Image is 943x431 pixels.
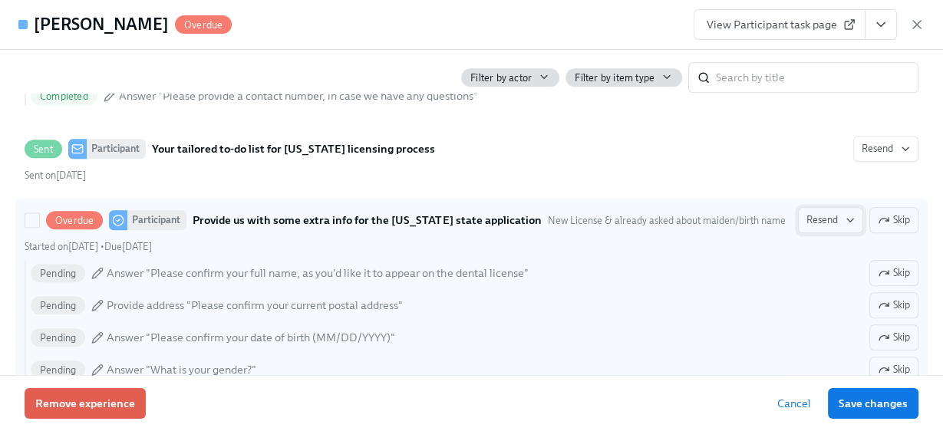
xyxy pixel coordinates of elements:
span: Cancel [777,396,811,411]
span: Skip [878,265,910,281]
button: SentParticipantYour tailored to-do list for [US_STATE] licensing processSent on[DATE] [853,136,918,162]
span: Answer "Please confirm your full name, as you'd like it to appear on the dental license" [107,265,528,281]
span: Skip [878,362,910,377]
span: Skip [878,212,910,228]
span: Pending [31,364,85,376]
span: Resend [806,212,855,228]
span: This task uses the "New License & already asked about maiden/birth name" audience [547,213,785,228]
button: OverdueParticipantProvide us with some extra info for the [US_STATE] state applicationNew License... [869,324,918,350]
button: Cancel [767,388,822,419]
span: Skip [878,298,910,313]
button: Filter by actor [461,68,559,87]
span: Sent [25,143,62,155]
button: OverdueParticipantProvide us with some extra info for the [US_STATE] state applicationNew License... [869,207,918,233]
div: • [25,239,152,254]
span: Filter by item type [575,71,654,85]
span: Answer "Please confirm your date of birth (MM/DD/YYYY)" [107,330,395,345]
span: Skip [878,330,910,345]
span: Pending [31,332,85,344]
span: Pending [31,268,85,279]
span: Filter by actor [470,71,532,85]
span: Overdue [46,215,103,226]
h4: [PERSON_NAME] [34,13,169,36]
span: Resend [862,141,910,156]
div: Participant [87,139,146,159]
a: View Participant task page [694,9,866,40]
button: Remove experience [25,388,146,419]
button: OverdueParticipantProvide us with some extra info for the [US_STATE] state applicationNew License... [869,292,918,318]
button: OverdueParticipantProvide us with some extra info for the [US_STATE] state applicationNew License... [869,260,918,286]
button: View task page [865,9,897,40]
strong: Provide us with some extra info for the [US_STATE] state application [193,211,541,229]
span: Pending [31,300,85,311]
span: Answer "What is your gender?" [107,362,256,377]
span: View Participant task page [707,17,852,32]
span: Remove experience [35,396,135,411]
span: Provide address "Please confirm your current postal address" [107,298,403,313]
span: Wednesday, May 21st 2025, 2:04 pm [25,169,86,181]
input: Search by title [716,62,918,93]
span: Wednesday, May 21st 2025, 2:04 pm [25,241,98,252]
span: Save changes [839,396,908,411]
button: Save changes [828,388,918,419]
span: Monday, May 26th 2025, 10:00 am [104,241,152,252]
div: Participant [127,210,186,230]
button: OverdueParticipantProvide us with some extra info for the [US_STATE] state applicationNew License... [798,207,863,233]
button: Filter by item type [565,68,682,87]
span: Overdue [175,19,232,31]
strong: Your tailored to-do list for [US_STATE] licensing process [152,140,435,158]
span: Completed [31,90,97,102]
span: Answer "Please provide a contact number, in case we have any questions" [119,88,478,104]
button: OverdueParticipantProvide us with some extra info for the [US_STATE] state applicationNew License... [869,357,918,383]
